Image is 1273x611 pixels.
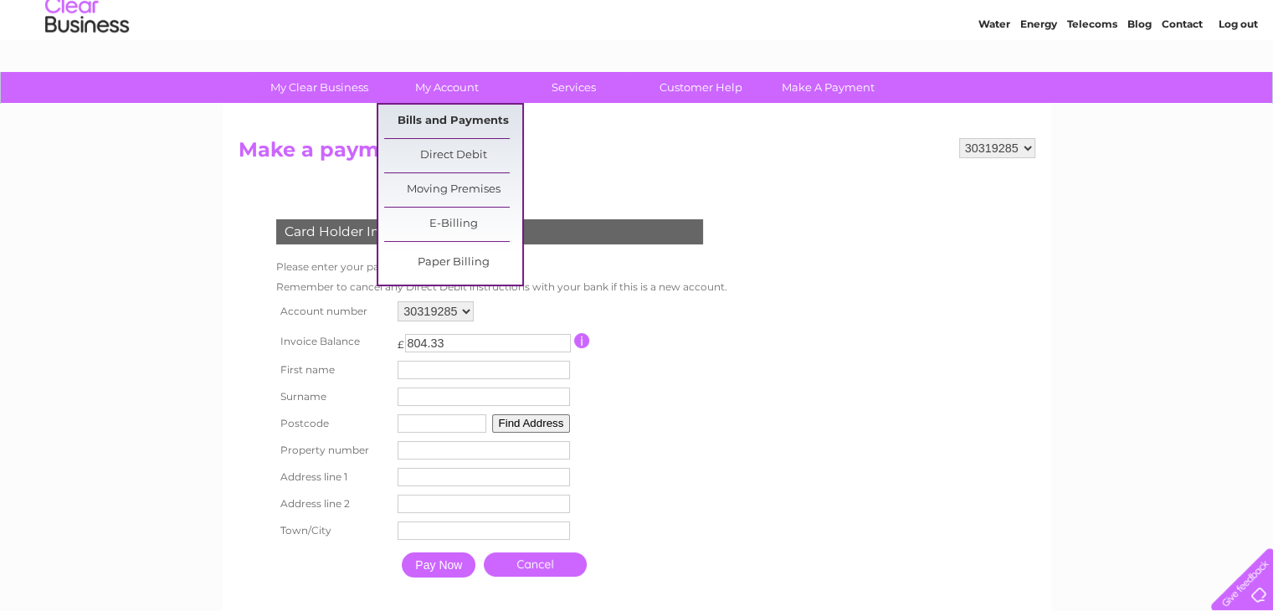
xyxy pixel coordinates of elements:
a: Paper Billing [384,246,522,280]
td: Remember to cancel any Direct Debit instructions with your bank if this is a new account. [272,277,731,297]
div: Card Holder Information [276,219,703,244]
a: Contact [1162,71,1203,84]
a: Log out [1218,71,1257,84]
th: Town/City [272,517,394,544]
div: Clear Business is a trading name of Verastar Limited (registered in [GEOGRAPHIC_DATA] No. 3667643... [242,9,1033,81]
th: First name [272,357,394,383]
th: Surname [272,383,394,410]
h2: Make a payment [239,138,1035,170]
img: logo.png [44,44,130,95]
input: Information [574,333,590,348]
a: Direct Debit [384,139,522,172]
a: Customer Help [632,72,770,103]
th: Postcode [272,410,394,437]
a: Cancel [484,552,587,577]
button: Find Address [492,414,571,433]
th: Invoice Balance [272,326,394,357]
a: My Clear Business [250,72,388,103]
td: Please enter your payment card details below. [272,257,731,277]
a: Moving Premises [384,173,522,207]
th: Property number [272,437,394,464]
a: E-Billing [384,208,522,241]
a: Telecoms [1067,71,1117,84]
a: 0333 014 3131 [957,8,1073,29]
a: My Account [377,72,516,103]
th: Account number [272,297,394,326]
a: Bills and Payments [384,105,522,138]
input: Pay Now [402,552,475,578]
a: Blog [1127,71,1152,84]
td: £ [398,330,404,351]
a: Services [505,72,643,103]
a: Energy [1020,71,1057,84]
a: Water [978,71,1010,84]
th: Address line 2 [272,490,394,517]
a: Make A Payment [759,72,897,103]
th: Address line 1 [272,464,394,490]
